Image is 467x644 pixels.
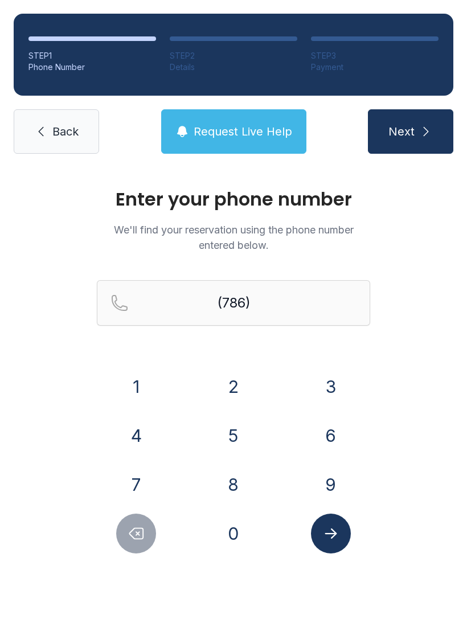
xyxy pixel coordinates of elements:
p: We'll find your reservation using the phone number entered below. [97,222,370,253]
div: STEP 3 [311,50,439,61]
button: 6 [311,416,351,456]
button: 1 [116,367,156,407]
button: 5 [214,416,253,456]
div: STEP 2 [170,50,297,61]
span: Next [388,124,415,140]
button: 0 [214,514,253,553]
div: Details [170,61,297,73]
button: 7 [116,465,156,504]
div: Payment [311,61,439,73]
h1: Enter your phone number [97,190,370,208]
button: 2 [214,367,253,407]
button: 4 [116,416,156,456]
button: 3 [311,367,351,407]
button: Submit lookup form [311,514,351,553]
button: 9 [311,465,351,504]
div: STEP 1 [28,50,156,61]
div: Phone Number [28,61,156,73]
button: Delete number [116,514,156,553]
input: Reservation phone number [97,280,370,326]
span: Back [52,124,79,140]
button: 8 [214,465,253,504]
span: Request Live Help [194,124,292,140]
